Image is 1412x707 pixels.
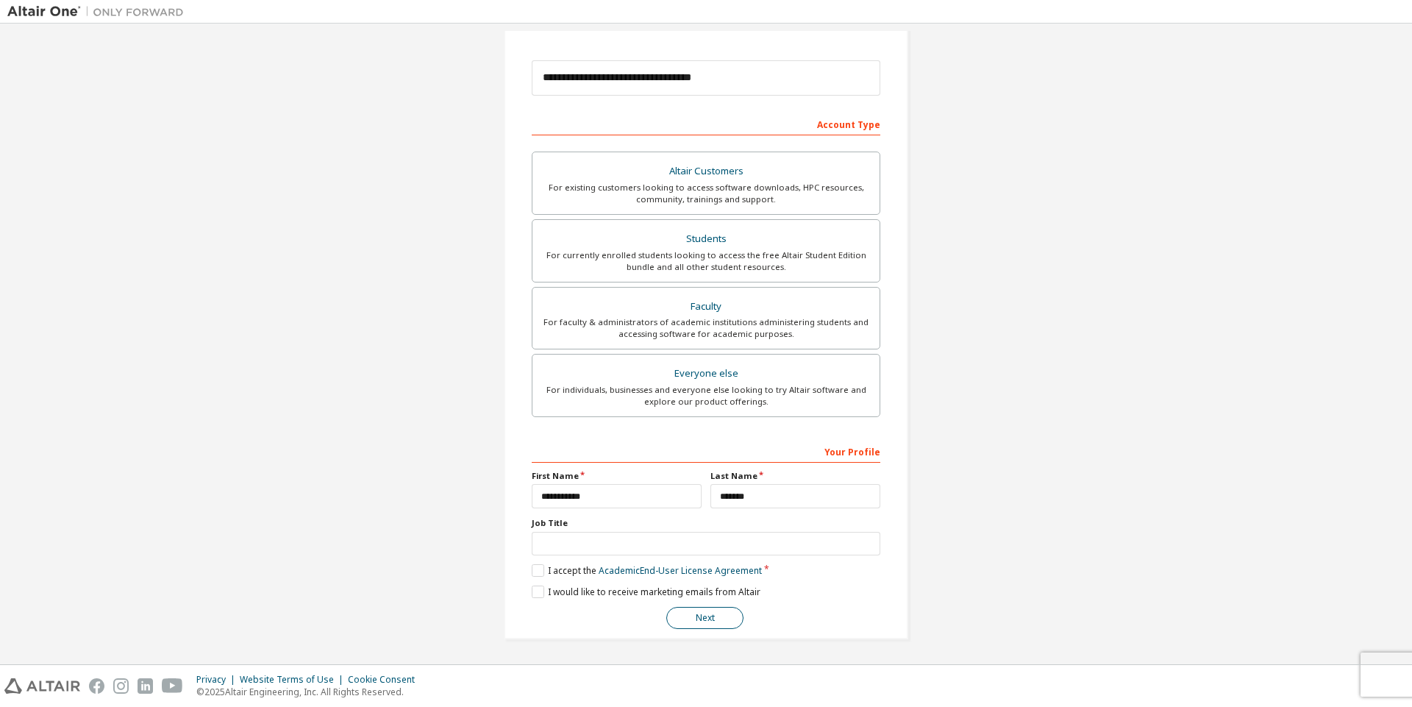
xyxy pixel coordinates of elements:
img: instagram.svg [113,678,129,694]
p: © 2025 Altair Engineering, Inc. All Rights Reserved. [196,686,424,698]
div: Cookie Consent [348,674,424,686]
div: Privacy [196,674,240,686]
div: For currently enrolled students looking to access the free Altair Student Edition bundle and all ... [541,249,871,273]
button: Next [666,607,744,629]
div: Website Terms of Use [240,674,348,686]
img: facebook.svg [89,678,104,694]
img: linkedin.svg [138,678,153,694]
img: Altair One [7,4,191,19]
label: Last Name [710,470,880,482]
div: Your Profile [532,439,880,463]
div: For existing customers looking to access software downloads, HPC resources, community, trainings ... [541,182,871,205]
label: First Name [532,470,702,482]
div: Faculty [541,296,871,317]
label: Job Title [532,517,880,529]
img: altair_logo.svg [4,678,80,694]
a: Academic End-User License Agreement [599,564,762,577]
div: Altair Customers [541,161,871,182]
div: Students [541,229,871,249]
label: I would like to receive marketing emails from Altair [532,586,760,598]
img: youtube.svg [162,678,183,694]
div: For faculty & administrators of academic institutions administering students and accessing softwa... [541,316,871,340]
div: For individuals, businesses and everyone else looking to try Altair software and explore our prod... [541,384,871,408]
div: Everyone else [541,363,871,384]
div: Account Type [532,112,880,135]
label: I accept the [532,564,762,577]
